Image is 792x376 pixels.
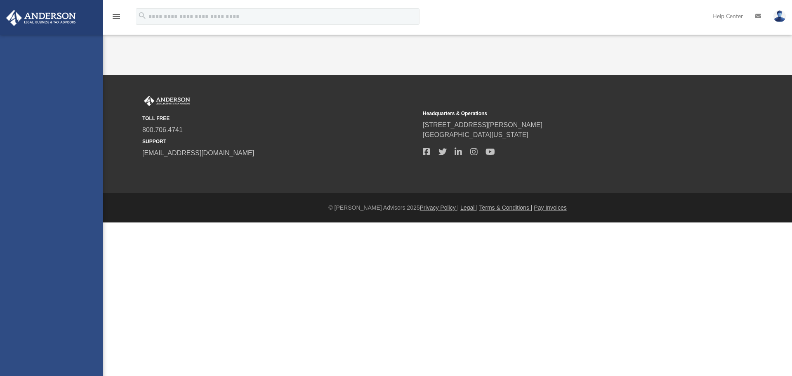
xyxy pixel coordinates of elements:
a: Pay Invoices [534,204,566,211]
div: © [PERSON_NAME] Advisors 2025 [103,203,792,212]
i: search [138,11,147,20]
img: Anderson Advisors Platinum Portal [4,10,78,26]
img: Anderson Advisors Platinum Portal [142,96,192,106]
a: menu [111,16,121,21]
small: SUPPORT [142,138,417,145]
a: [GEOGRAPHIC_DATA][US_STATE] [423,131,528,138]
small: TOLL FREE [142,115,417,122]
a: Terms & Conditions | [479,204,533,211]
img: User Pic [773,10,786,22]
small: Headquarters & Operations [423,110,698,117]
a: Legal | [460,204,478,211]
i: menu [111,12,121,21]
a: Privacy Policy | [420,204,459,211]
a: [EMAIL_ADDRESS][DOMAIN_NAME] [142,149,254,156]
a: [STREET_ADDRESS][PERSON_NAME] [423,121,542,128]
a: 800.706.4741 [142,126,183,133]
